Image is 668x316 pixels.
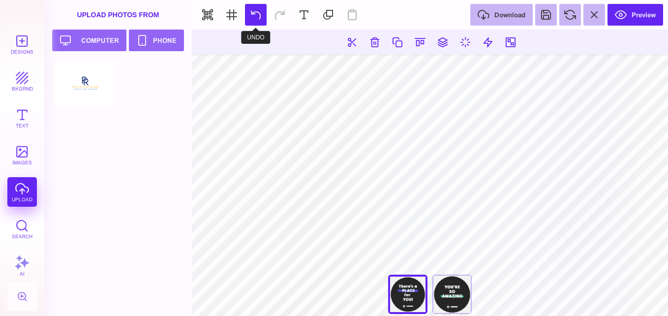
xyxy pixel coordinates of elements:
button: Text [7,103,37,133]
button: AI [7,251,37,281]
button: Computer [52,30,126,51]
button: Preview [607,4,663,26]
button: bkgrnd [7,66,37,96]
button: Search [7,214,37,244]
button: Designs [7,30,37,59]
button: Download [470,4,533,26]
button: Phone [129,30,184,51]
button: images [7,140,37,170]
